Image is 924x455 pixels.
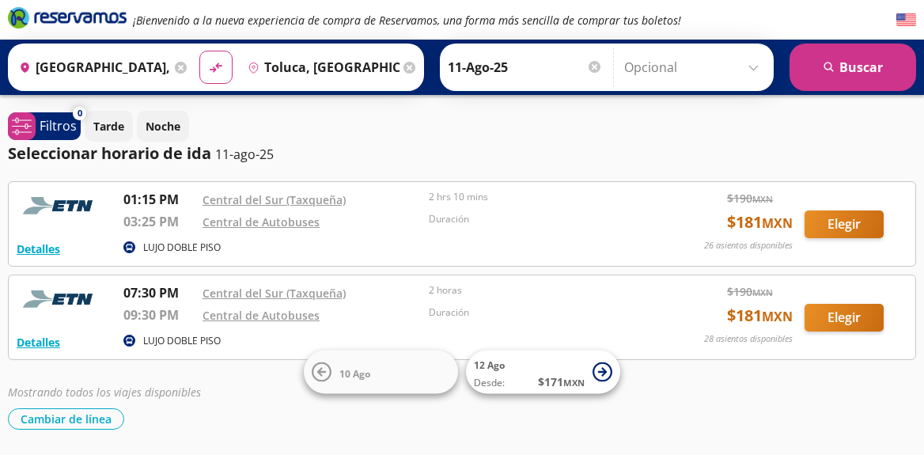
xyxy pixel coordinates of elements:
[17,283,104,315] img: RESERVAMOS
[123,212,195,231] p: 03:25 PM
[429,283,647,298] p: 2 horas
[805,210,884,238] button: Elegir
[133,13,681,28] em: ¡Bienvenido a la nueva experiencia de compra de Reservamos, una forma más sencilla de comprar tus...
[8,408,124,430] button: Cambiar de línea
[123,283,195,302] p: 07:30 PM
[752,193,773,205] small: MXN
[762,308,793,325] small: MXN
[448,47,603,87] input: Elegir Fecha
[8,385,201,400] em: Mostrando todos los viajes disponibles
[474,358,505,372] span: 12 Ago
[762,214,793,232] small: MXN
[304,351,458,394] button: 10 Ago
[137,111,189,142] button: Noche
[203,308,320,323] a: Central de Autobuses
[123,190,195,209] p: 01:15 PM
[704,239,793,252] p: 26 asientos disponibles
[8,142,211,165] p: Seleccionar horario de ida
[8,6,127,34] a: Brand Logo
[40,116,77,135] p: Filtros
[241,47,400,87] input: Buscar Destino
[123,305,195,324] p: 09:30 PM
[17,241,60,257] button: Detalles
[805,304,884,332] button: Elegir
[429,305,647,320] p: Duración
[85,111,133,142] button: Tarde
[704,332,793,346] p: 28 asientos disponibles
[624,47,766,87] input: Opcional
[143,334,221,348] p: LUJO DOBLE PISO
[429,212,647,226] p: Duración
[17,190,104,222] img: RESERVAMOS
[790,44,916,91] button: Buscar
[727,190,773,207] span: $ 190
[538,373,585,390] span: $ 171
[474,376,505,390] span: Desde:
[429,190,647,204] p: 2 hrs 10 mins
[466,351,620,394] button: 12 AgoDesde:$171MXN
[78,107,82,120] span: 0
[339,366,370,380] span: 10 Ago
[203,192,346,207] a: Central del Sur (Taxqueña)
[896,10,916,30] button: English
[203,286,346,301] a: Central del Sur (Taxqueña)
[203,214,320,229] a: Central de Autobuses
[752,286,773,298] small: MXN
[146,118,180,135] p: Noche
[17,334,60,351] button: Detalles
[727,304,793,328] span: $ 181
[13,47,171,87] input: Buscar Origen
[8,6,127,29] i: Brand Logo
[215,145,274,164] p: 11-ago-25
[727,283,773,300] span: $ 190
[727,210,793,234] span: $ 181
[93,118,124,135] p: Tarde
[563,377,585,389] small: MXN
[8,112,81,140] button: 0Filtros
[143,241,221,255] p: LUJO DOBLE PISO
